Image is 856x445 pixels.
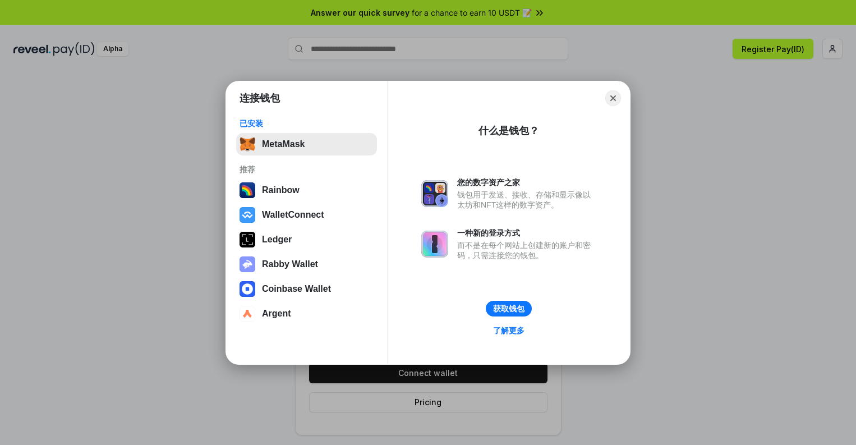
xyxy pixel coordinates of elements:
div: Rainbow [262,185,300,195]
div: MetaMask [262,139,305,149]
div: 您的数字资产之家 [457,177,596,187]
img: svg+xml,%3Csvg%20xmlns%3D%22http%3A%2F%2Fwww.w3.org%2F2000%2Fsvg%22%20width%3D%2228%22%20height%3... [240,232,255,247]
button: Argent [236,302,377,325]
div: 推荐 [240,164,374,175]
img: svg+xml,%3Csvg%20width%3D%2228%22%20height%3D%2228%22%20viewBox%3D%220%200%2028%2028%22%20fill%3D... [240,281,255,297]
button: MetaMask [236,133,377,155]
div: 获取钱包 [493,304,524,314]
img: svg+xml,%3Csvg%20xmlns%3D%22http%3A%2F%2Fwww.w3.org%2F2000%2Fsvg%22%20fill%3D%22none%22%20viewBox... [421,180,448,207]
div: 而不是在每个网站上创建新的账户和密码，只需连接您的钱包。 [457,240,596,260]
div: Argent [262,309,291,319]
div: 一种新的登录方式 [457,228,596,238]
div: Coinbase Wallet [262,284,331,294]
a: 了解更多 [486,323,531,338]
img: svg+xml,%3Csvg%20xmlns%3D%22http%3A%2F%2Fwww.w3.org%2F2000%2Fsvg%22%20fill%3D%22none%22%20viewBox... [240,256,255,272]
img: svg+xml,%3Csvg%20width%3D%2228%22%20height%3D%2228%22%20viewBox%3D%220%200%2028%2028%22%20fill%3D... [240,306,255,322]
div: Ledger [262,235,292,245]
button: Close [605,90,621,106]
img: svg+xml,%3Csvg%20width%3D%2228%22%20height%3D%2228%22%20viewBox%3D%220%200%2028%2028%22%20fill%3D... [240,207,255,223]
button: 获取钱包 [486,301,532,316]
img: svg+xml,%3Csvg%20xmlns%3D%22http%3A%2F%2Fwww.w3.org%2F2000%2Fsvg%22%20fill%3D%22none%22%20viewBox... [421,231,448,258]
div: 钱包用于发送、接收、存储和显示像以太坊和NFT这样的数字资产。 [457,190,596,210]
button: Ledger [236,228,377,251]
button: Rabby Wallet [236,253,377,276]
img: svg+xml,%3Csvg%20fill%3D%22none%22%20height%3D%2233%22%20viewBox%3D%220%200%2035%2033%22%20width%... [240,136,255,152]
img: svg+xml,%3Csvg%20width%3D%22120%22%20height%3D%22120%22%20viewBox%3D%220%200%20120%20120%22%20fil... [240,182,255,198]
button: Rainbow [236,179,377,201]
div: 什么是钱包？ [478,124,539,137]
div: 了解更多 [493,325,524,336]
div: Rabby Wallet [262,259,318,269]
div: WalletConnect [262,210,324,220]
button: WalletConnect [236,204,377,226]
h1: 连接钱包 [240,91,280,105]
button: Coinbase Wallet [236,278,377,300]
div: 已安装 [240,118,374,129]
